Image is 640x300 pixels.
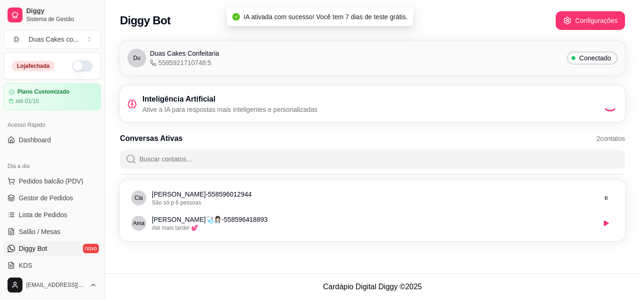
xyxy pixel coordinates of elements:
[142,94,318,105] h3: Inteligência Artificial
[244,13,408,21] span: IA ativada com sucesso! Você tem 7 dias de teste grátis.
[232,13,240,21] span: check-circle
[4,207,101,222] a: Lista de Pedidos
[596,134,625,143] span: 2 contatos
[19,210,67,220] span: Lista de Pedidos
[19,176,83,186] span: Pedidos balcão (PDV)
[120,133,183,144] h3: Conversas Ativas
[150,49,219,58] span: Duas Cakes Confeitaria
[4,132,101,147] a: Dashboard
[4,224,101,239] a: Salão / Mesas
[4,30,101,49] button: Select a team
[136,150,619,168] input: Buscar contatos...
[15,97,39,105] article: até 01/10
[105,273,640,300] footer: Cardápio Digital Diggy © 2025
[19,227,60,236] span: Salão / Mesas
[120,13,171,28] h2: Diggy Bot
[19,244,47,253] span: Diggy Bot
[4,159,101,174] div: Dia a dia
[26,15,97,23] span: Sistema de Gestão
[4,83,101,110] a: Plano Customizadoaté 01/10
[4,4,101,26] a: DiggySistema de Gestão
[72,60,93,72] button: Alterar Status
[4,241,101,256] a: Diggy Botnovo
[19,135,51,145] span: Dashboard
[152,225,198,231] span: Até mais tarde! 💕
[4,258,101,273] a: KDS
[19,261,32,270] span: KDS
[152,215,595,224] p: [PERSON_NAME]🩺👩🏻‍⚕️ - 558596418893
[26,7,97,15] span: Diggy
[556,11,625,30] button: Configurações
[152,199,201,206] span: São só p 6 pessoas
[575,53,615,63] span: Conectado
[603,96,618,111] div: Loading
[4,274,101,296] button: [EMAIL_ADDRESS][DOMAIN_NAME]
[4,174,101,189] button: Pedidos balcão (PDV)
[19,193,73,203] span: Gestor de Pedidos
[142,105,318,114] p: Ative a IA para respostas mais inteligentes e personalizadas
[133,220,145,227] span: Amanda🩺👩🏻‍⚕️
[134,194,143,202] span: Claudia Lopes
[12,61,55,71] div: Loja fechada
[26,281,86,289] span: [EMAIL_ADDRESS][DOMAIN_NAME]
[12,35,21,44] span: D
[133,54,140,62] span: Du
[4,190,101,205] a: Gestor de Pedidos
[4,117,101,132] div: Acesso Rápido
[17,88,69,95] article: Plano Customizado
[29,35,79,44] div: Duas Cakes co ...
[150,58,211,67] span: 5585921710748:5
[152,190,595,199] p: [PERSON_NAME] - 558596012944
